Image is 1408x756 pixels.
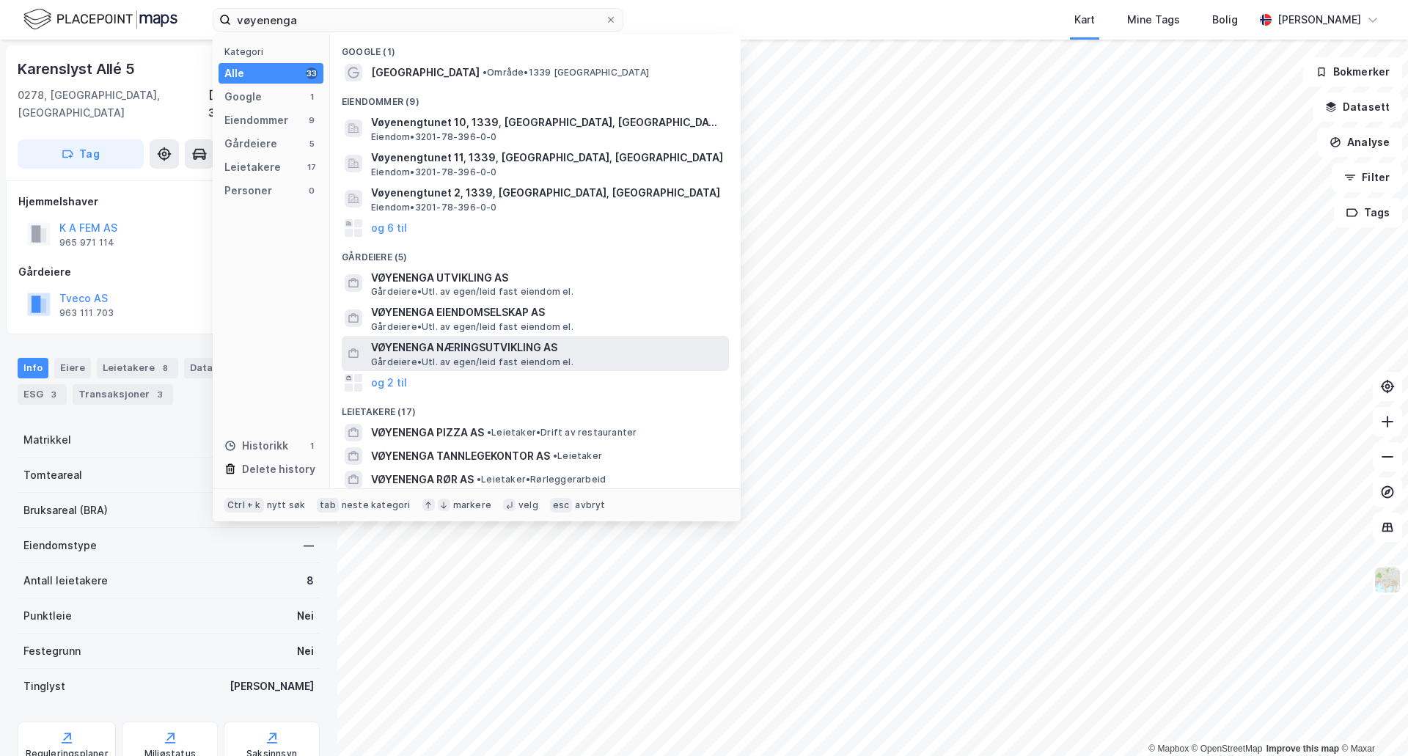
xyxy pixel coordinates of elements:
div: Personer [224,182,272,199]
button: Analyse [1317,128,1402,157]
div: Tinglyst [23,678,65,695]
div: Eiendommer [224,111,288,129]
div: Ctrl + k [224,498,264,513]
span: Område • 1339 [GEOGRAPHIC_DATA] [483,67,649,78]
div: 5 [306,138,318,150]
button: Filter [1332,163,1402,192]
button: Tags [1334,198,1402,227]
span: Leietaker • Drift av restauranter [487,427,637,438]
span: Gårdeiere • Utl. av egen/leid fast eiendom el. [371,321,573,333]
div: Delete history [242,460,315,478]
div: Info [18,358,48,378]
a: OpenStreetMap [1192,744,1263,754]
div: Datasett [184,358,239,378]
div: Historikk [224,437,288,455]
div: 9 [306,114,318,126]
span: VØYENENGA EIENDOMSELSKAP AS [371,304,723,321]
span: VØYENENGA TANNLEGEKONTOR AS [371,447,550,465]
span: Vøyenengtunet 11, 1339, [GEOGRAPHIC_DATA], [GEOGRAPHIC_DATA] [371,149,723,166]
div: Bruksareal (BRA) [23,502,108,519]
div: [GEOGRAPHIC_DATA], 3/604 [208,87,320,122]
div: nytt søk [267,499,306,511]
div: 33 [306,67,318,79]
span: • [487,427,491,438]
div: Punktleie [23,607,72,625]
div: Gårdeiere [224,135,277,153]
div: 8 [307,572,314,590]
div: [PERSON_NAME] [230,678,314,695]
span: Eiendom • 3201-78-396-0-0 [371,166,497,178]
span: • [477,474,481,485]
div: esc [550,498,573,513]
div: Kontrollprogram for chat [1335,686,1408,756]
span: VØYENENGA PIZZA AS [371,424,484,441]
div: — [304,537,314,554]
span: VØYENENGA RØR AS [371,471,474,488]
div: 1 [306,440,318,452]
span: • [483,67,487,78]
span: Leietaker • Rørleggerarbeid [477,474,606,485]
button: Bokmerker [1303,57,1402,87]
div: 0278, [GEOGRAPHIC_DATA], [GEOGRAPHIC_DATA] [18,87,208,122]
div: Google (1) [330,34,741,61]
div: Eiere [54,358,91,378]
div: 0 [306,185,318,197]
span: Eiendom • 3201-78-396-0-0 [371,131,497,143]
div: Matrikkel [23,431,71,449]
div: 3 [46,387,61,402]
span: Leietaker [553,450,602,462]
button: Datasett [1313,92,1402,122]
div: Gårdeiere [18,263,319,281]
a: Mapbox [1148,744,1189,754]
span: Vøyenengtunet 10, 1339, [GEOGRAPHIC_DATA], [GEOGRAPHIC_DATA] [371,114,723,131]
div: 17 [306,161,318,173]
div: 3 [153,387,167,402]
span: Gårdeiere • Utl. av egen/leid fast eiendom el. [371,356,573,368]
div: Nei [297,607,314,625]
a: Improve this map [1266,744,1339,754]
span: Vøyenengtunet 2, 1339, [GEOGRAPHIC_DATA], [GEOGRAPHIC_DATA] [371,184,723,202]
div: 1 [306,91,318,103]
span: • [553,450,557,461]
div: velg [518,499,538,511]
div: Mine Tags [1127,11,1180,29]
div: [PERSON_NAME] [1277,11,1361,29]
div: Gårdeiere (5) [330,240,741,266]
div: Tomteareal [23,466,82,484]
button: Tag [18,139,144,169]
div: Alle [224,65,244,82]
span: VØYENENGA UTVIKLING AS [371,269,723,287]
div: ESG [18,384,67,405]
div: Festegrunn [23,642,81,660]
span: VØYENENGA NÆRINGSUTVIKLING AS [371,339,723,356]
div: markere [453,499,491,511]
div: 8 [158,361,172,375]
div: neste kategori [342,499,411,511]
span: Eiendom • 3201-78-396-0-0 [371,202,497,213]
div: Kategori [224,46,323,57]
input: Søk på adresse, matrikkel, gårdeiere, leietakere eller personer [231,9,605,31]
div: avbryt [575,499,605,511]
div: Transaksjoner [73,384,173,405]
div: Kart [1074,11,1095,29]
div: Nei [297,642,314,660]
div: Bolig [1212,11,1238,29]
img: logo.f888ab2527a4732fd821a326f86c7f29.svg [23,7,177,32]
div: Karenslyst Allé 5 [18,57,138,81]
img: Z [1374,566,1401,594]
div: Antall leietakere [23,572,108,590]
span: [GEOGRAPHIC_DATA] [371,64,480,81]
div: tab [317,498,339,513]
iframe: Chat Widget [1335,686,1408,756]
button: og 6 til [371,219,407,237]
div: 965 971 114 [59,237,114,249]
button: og 2 til [371,374,407,392]
div: Eiendomstype [23,537,97,554]
span: Gårdeiere • Utl. av egen/leid fast eiendom el. [371,286,573,298]
div: Hjemmelshaver [18,193,319,210]
div: Leietakere (17) [330,394,741,421]
div: Google [224,88,262,106]
div: Leietakere [97,358,178,378]
div: 963 111 703 [59,307,114,319]
div: Eiendommer (9) [330,84,741,111]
